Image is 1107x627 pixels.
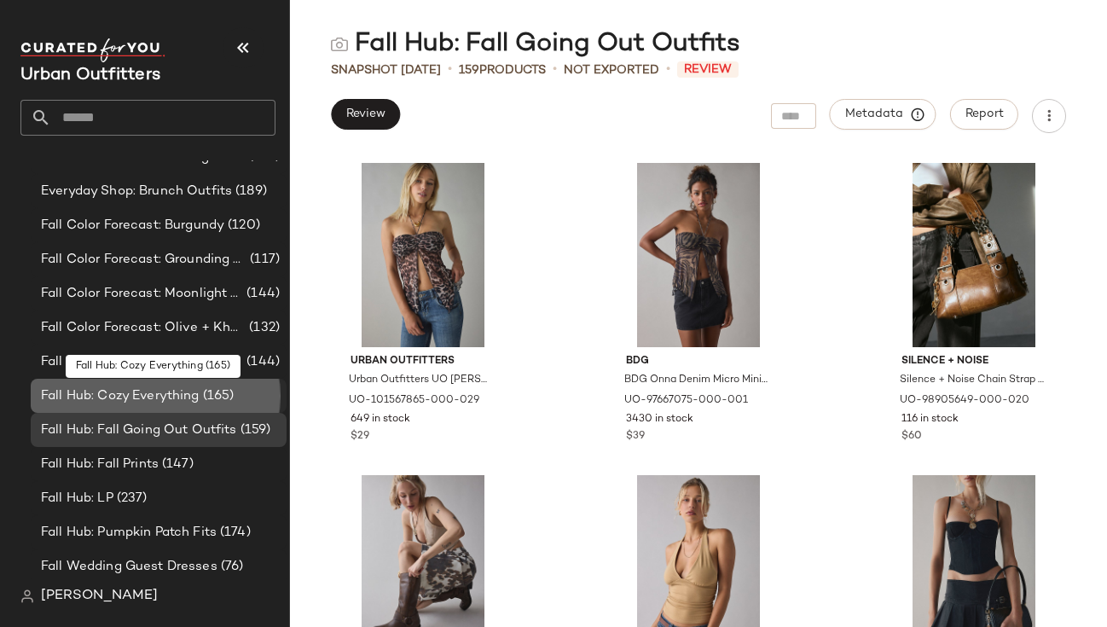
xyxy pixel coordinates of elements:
span: Fall Hub: Fall Going Out Outfits [41,421,237,440]
span: 116 in stock [901,412,959,427]
span: $29 [351,429,369,444]
span: Fall Color Forecast: Pumpkin Spice Tones [41,352,243,372]
span: Current Company Name [20,67,160,84]
span: UO-97667075-000-001 [624,393,748,409]
img: svg%3e [331,36,348,53]
span: (159) [237,421,271,440]
span: Fall Color Forecast: Grounding Grays [41,250,246,270]
span: Report [965,107,1004,121]
span: (144) [243,352,280,372]
span: • [448,60,452,80]
button: Metadata [830,99,936,130]
span: (174) [217,523,251,543]
span: (189) [232,182,267,201]
div: Products [459,61,546,79]
span: Fall Color Forecast: Burgundy [41,216,224,235]
span: Fall Hub: Cozy Everything [41,386,200,406]
span: Fall Hub: Fall Prints [41,455,159,474]
span: Silence + Noise [901,354,1046,369]
span: $60 [901,429,922,444]
span: (76) [217,557,244,577]
span: Silence + Noise Chain Strap Shoulder Bag in Brown, Women's at Urban Outfitters [900,373,1045,388]
span: Urban Outfitters [351,354,496,369]
span: (132) [246,318,280,338]
span: (144) [243,284,280,304]
img: cfy_white_logo.C9jOOHJF.svg [20,38,165,62]
span: Not Exported [564,61,659,79]
img: svg%3e [20,589,34,603]
span: Review [677,61,739,78]
div: Fall Hub: Fall Going Out Outfits [331,27,740,61]
button: Report [950,99,1018,130]
span: BDG Onna Denim Micro Mini Skirt in Black, Women's at Urban Outfitters [624,373,769,388]
span: UO-98905649-000-020 [900,393,1029,409]
span: (165) [200,386,235,406]
button: Review [331,99,400,130]
span: Fall Color Forecast: Olive + Khaki [41,318,246,338]
span: Fall Hub: Pumpkin Patch Fits [41,523,217,543]
span: Review [345,107,385,121]
span: Urban Outfitters UO [PERSON_NAME] Mesh Convertible Tie Split-Front Tube Top in Leopard, Women's a... [349,373,494,388]
img: 101567865_029_b [337,163,509,347]
span: (147) [159,455,194,474]
span: • [553,60,557,80]
img: 97667075_001_b [612,163,785,347]
span: Fall Color Forecast: Moonlight Hues [41,284,243,304]
span: (117) [246,250,280,270]
span: (120) [224,216,260,235]
span: Fall Hub: LP [41,489,113,508]
span: 649 in stock [351,412,410,427]
span: 3430 in stock [626,412,693,427]
img: 98905649_020_b [888,163,1060,347]
span: Everyday Shop: Brunch Outfits [41,182,232,201]
span: (237) [113,489,148,508]
span: [PERSON_NAME] [41,586,158,607]
span: $39 [626,429,645,444]
span: • [666,60,670,80]
span: Snapshot [DATE] [331,61,441,79]
span: Metadata [844,107,922,122]
span: 159 [459,64,479,77]
span: UO-101567865-000-029 [349,393,479,409]
span: Fall Wedding Guest Dresses [41,557,217,577]
span: BDG [626,354,771,369]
